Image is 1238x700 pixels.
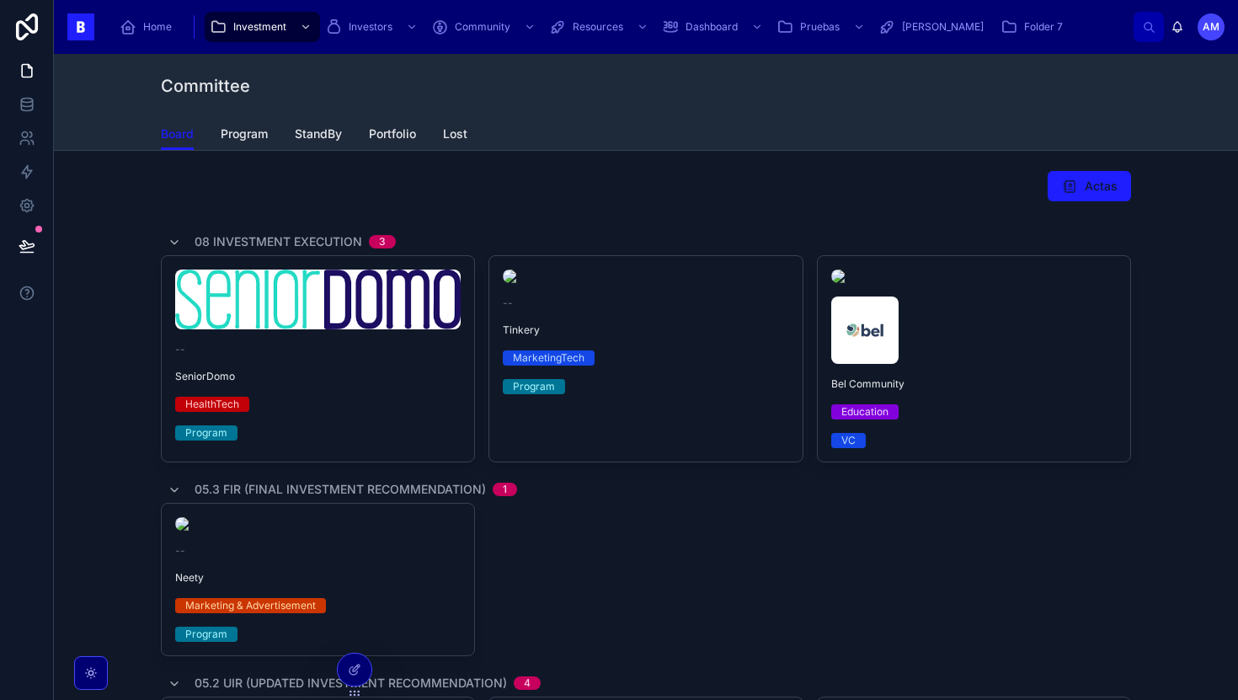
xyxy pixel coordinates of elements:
span: SeniorDomo [175,370,461,383]
span: StandBy [295,126,342,142]
span: Portfolio [369,126,416,142]
div: 3 [379,235,386,248]
span: Investment [233,20,286,34]
a: Program [221,119,268,152]
span: Actas [1085,178,1118,195]
span: Community [455,20,510,34]
a: --SeniorDomoHealthTechProgram [161,255,475,462]
a: Pruebas [771,12,873,42]
span: 05.2 UIR (Updated Investment Recommendation) [195,675,507,692]
a: Investors [320,12,426,42]
img: App logo [67,13,94,40]
span: Home [143,20,172,34]
a: Home [115,12,184,42]
div: scrollable content [108,8,1134,45]
a: Dashboard [657,12,771,42]
span: Neety [175,571,461,585]
span: 08 Investment Execution [195,233,362,250]
div: MarketingTech [513,350,584,366]
div: Marketing & Advertisement [185,598,316,613]
a: Lost [443,119,467,152]
img: Bel-COmmunity_Logo.png [831,297,899,364]
a: Folder 7 [995,12,1075,42]
img: logo.svg [175,517,461,531]
span: [PERSON_NAME] [902,20,984,34]
span: Pruebas [800,20,840,34]
div: 1 [503,483,507,496]
button: Actas [1048,171,1131,201]
a: Portfolio [369,119,416,152]
a: --TinkeryMarketingTechProgram [488,255,803,462]
img: Tinkery-Logo-600px.jpeg [503,270,788,283]
span: Investors [349,20,392,34]
span: Tinkery [503,323,788,337]
span: Lost [443,126,467,142]
span: Folder 7 [1024,20,1063,34]
span: Dashboard [686,20,738,34]
a: Board [161,119,194,151]
a: Resources [544,12,657,42]
a: --NeetyMarketing & AdvertisementProgram [161,503,475,656]
div: 4 [524,676,531,690]
div: VC [841,433,856,448]
a: [PERSON_NAME] [873,12,995,42]
span: -- [503,297,513,310]
div: Program [185,627,227,642]
div: HealthTech [185,397,239,412]
span: AM [1203,20,1219,34]
img: images [175,270,461,329]
a: Bel-COmmunity_Logo.pngBel CommunityEducationVC [817,255,1131,462]
a: Investment [205,12,320,42]
a: Community [426,12,544,42]
h1: Committee [161,74,250,98]
div: Education [841,404,888,419]
span: Program [221,126,268,142]
div: Program [513,379,555,394]
img: view [831,270,1117,283]
span: -- [175,343,185,356]
a: StandBy [295,119,342,152]
span: Resources [573,20,623,34]
div: Program [185,425,227,441]
span: 05.3 FIR (Final Investment Recommendation) [195,481,486,498]
span: Board [161,126,194,142]
span: -- [175,544,185,558]
span: Bel Community [831,377,1117,391]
